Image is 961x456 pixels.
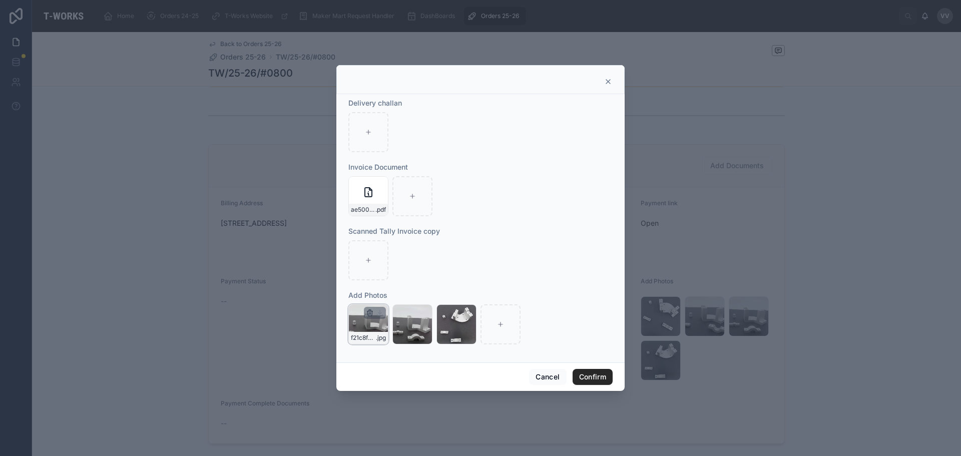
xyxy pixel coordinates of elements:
[375,206,386,214] span: .pdf
[573,369,613,385] button: Confirm
[351,206,375,214] span: ae5009b7-f189-4ccc-a9b6-7b2665dee059-Medtronic-Engineering-and-Innvation-Center-Pvt-Ltd--(0800)-T...
[376,334,386,342] span: .jpg
[351,334,376,342] span: f21c8f87-aeb6-414e-9c6d-628c9e4a4d46-20250902_142150
[348,227,440,235] span: Scanned Tally Invoice copy
[348,99,402,107] span: Delivery challan
[529,369,566,385] button: Cancel
[348,291,387,299] span: Add Photos
[348,163,408,171] span: Invoice Document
